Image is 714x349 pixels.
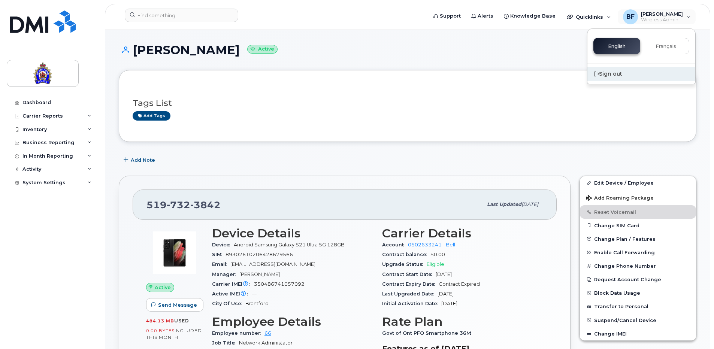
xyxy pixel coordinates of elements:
h3: Device Details [212,227,373,240]
button: Add Roaming Package [580,190,696,205]
button: Enable Call Forwarding [580,246,696,259]
span: Suspend/Cancel Device [594,317,656,323]
span: Email [212,261,230,267]
span: 732 [167,199,190,210]
button: Change Plan / Features [580,232,696,246]
span: Contract Expired [439,281,480,287]
span: included this month [146,328,202,340]
button: Block Data Usage [580,286,696,300]
button: Request Account Change [580,273,696,286]
button: Change IMEI [580,327,696,340]
h3: Rate Plan [382,315,543,328]
button: Change SIM Card [580,219,696,232]
button: Add Note [119,153,161,167]
span: Change Plan / Features [594,236,656,242]
span: Contract balance [382,252,430,257]
h1: [PERSON_NAME] [119,43,696,57]
span: Last updated [487,201,521,207]
span: [DATE] [438,291,454,297]
span: 350486741057092 [254,281,305,287]
span: Android Samsung Galaxy S21 Ultra 5G 128GB [234,242,345,248]
span: Contract Start Date [382,271,436,277]
button: Change Phone Number [580,259,696,273]
span: Add Roaming Package [586,195,654,202]
h3: Employee Details [212,315,373,328]
img: image20231002-3703462-pbuq7s.jpeg [152,230,197,275]
span: Upgrade Status [382,261,427,267]
button: Transfer to Personal [580,300,696,313]
span: Brantford [245,301,269,306]
span: SIM [212,252,226,257]
div: Sign out [587,67,695,81]
a: Add tags [133,111,170,121]
span: Job Title [212,340,239,346]
a: 66 [264,330,271,336]
a: 0502633241 - Bell [408,242,455,248]
h3: Tags List [133,98,683,108]
span: 3842 [190,199,221,210]
span: Add Note [131,157,155,164]
span: — [252,291,257,297]
span: City Of Use [212,301,245,306]
h3: Carrier Details [382,227,543,240]
button: Reset Voicemail [580,205,696,219]
span: Contract Expiry Date [382,281,439,287]
a: Edit Device / Employee [580,176,696,189]
span: [DATE] [436,271,452,277]
span: 89302610206428679566 [226,252,293,257]
span: Govt of Ont PFO Smartphone 36M [382,330,475,336]
button: Send Message [146,298,203,312]
span: Active IMEI [212,291,252,297]
span: [PERSON_NAME] [239,271,280,277]
span: 0.00 Bytes [146,328,175,333]
small: Active [247,45,278,54]
span: [EMAIL_ADDRESS][DOMAIN_NAME] [230,261,315,267]
span: Device [212,242,234,248]
span: Enable Call Forwarding [594,250,655,255]
span: Manager [212,271,239,277]
span: Carrier IMEI [212,281,254,287]
span: Account [382,242,408,248]
span: [DATE] [521,201,538,207]
span: Active [155,284,171,291]
span: Send Message [158,301,197,309]
span: 484.13 MB [146,318,174,324]
span: Eligible [427,261,444,267]
span: Initial Activation Date [382,301,441,306]
span: [DATE] [441,301,457,306]
span: $0.00 [430,252,445,257]
span: Employee number [212,330,264,336]
span: Network Administator [239,340,293,346]
span: Français [656,43,676,49]
span: 519 [146,199,221,210]
span: Last Upgraded Date [382,291,438,297]
span: used [174,318,189,324]
button: Suspend/Cancel Device [580,313,696,327]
